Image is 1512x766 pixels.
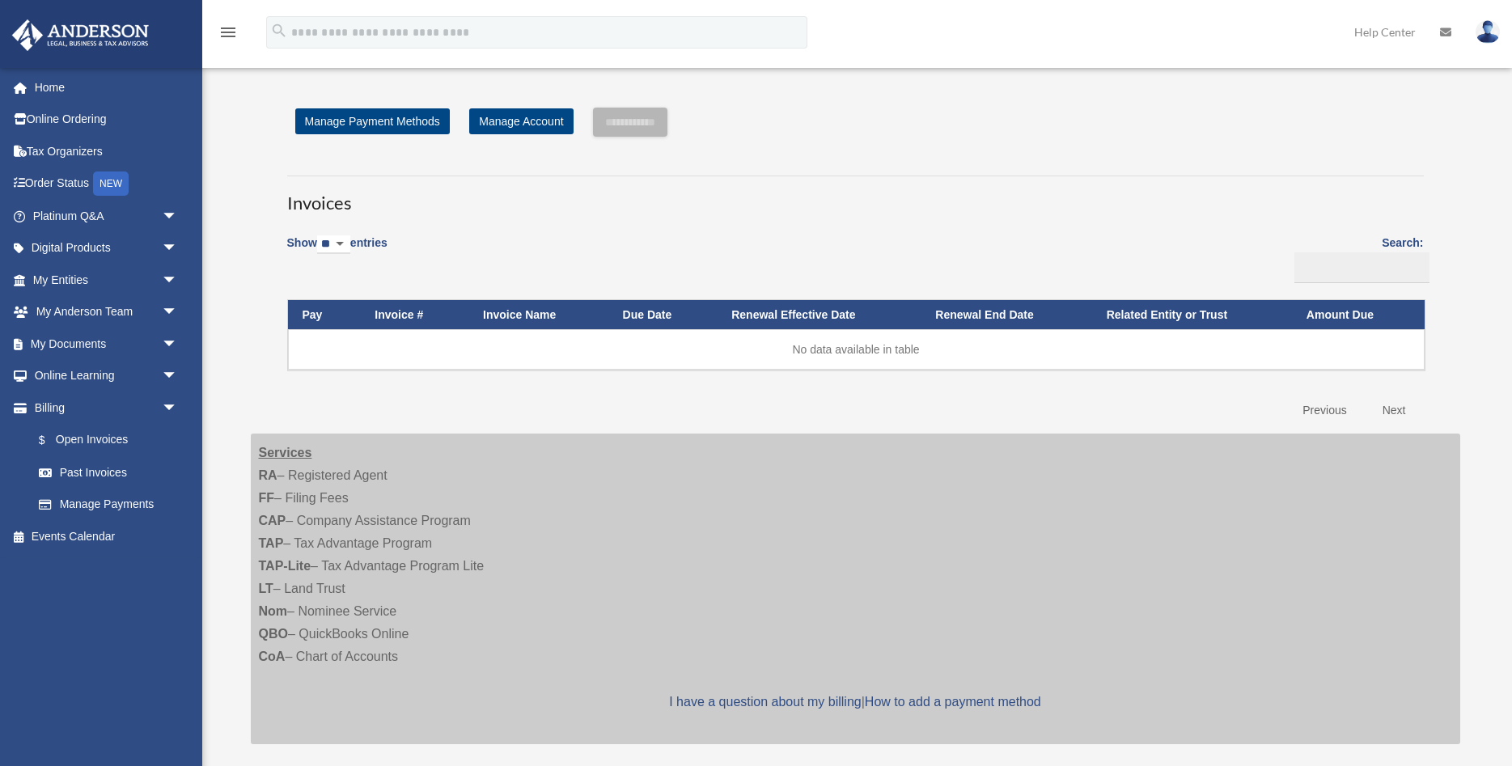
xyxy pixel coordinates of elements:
strong: Services [259,446,312,459]
img: Anderson Advisors Platinum Portal [7,19,154,51]
div: NEW [93,171,129,196]
a: My Entitiesarrow_drop_down [11,264,202,296]
strong: Nom [259,604,288,618]
span: $ [48,430,56,451]
a: Order StatusNEW [11,167,202,201]
span: arrow_drop_down [162,296,194,329]
th: Renewal Effective Date: activate to sort column ascending [717,300,921,330]
p: | [259,691,1452,713]
a: Online Learningarrow_drop_down [11,360,202,392]
strong: RA [259,468,277,482]
i: menu [218,23,238,42]
a: How to add a payment method [865,695,1041,709]
input: Search: [1294,252,1429,283]
a: Manage Account [469,108,573,134]
a: Tax Organizers [11,135,202,167]
strong: QBO [259,627,288,641]
a: Digital Productsarrow_drop_down [11,232,202,265]
a: Home [11,71,202,104]
div: – Registered Agent – Filing Fees – Company Assistance Program – Tax Advantage Program – Tax Advan... [251,434,1460,744]
img: User Pic [1476,20,1500,44]
h3: Invoices [287,176,1424,216]
a: My Anderson Teamarrow_drop_down [11,296,202,328]
a: Manage Payments [23,489,194,521]
a: Previous [1290,394,1358,427]
th: Renewal End Date: activate to sort column ascending [921,300,1091,330]
a: Events Calendar [11,520,202,552]
label: Search: [1289,233,1424,283]
a: Next [1370,394,1418,427]
a: $Open Invoices [23,424,186,457]
a: Past Invoices [23,456,194,489]
a: Billingarrow_drop_down [11,391,194,424]
strong: TAP [259,536,284,550]
span: arrow_drop_down [162,264,194,297]
th: Pay: activate to sort column descending [288,300,361,330]
th: Amount Due: activate to sort column ascending [1292,300,1425,330]
strong: CoA [259,650,286,663]
th: Invoice Name: activate to sort column ascending [468,300,608,330]
span: arrow_drop_down [162,391,194,425]
i: search [270,22,288,40]
th: Due Date: activate to sort column ascending [608,300,718,330]
td: No data available in table [288,329,1425,370]
a: Online Ordering [11,104,202,136]
th: Related Entity or Trust: activate to sort column ascending [1092,300,1292,330]
a: Platinum Q&Aarrow_drop_down [11,200,202,232]
a: menu [218,28,238,42]
span: arrow_drop_down [162,360,194,393]
a: Manage Payment Methods [295,108,450,134]
strong: FF [259,491,275,505]
label: Show entries [287,233,388,270]
strong: CAP [259,514,286,527]
strong: TAP-Lite [259,559,311,573]
span: arrow_drop_down [162,200,194,233]
strong: LT [259,582,273,595]
a: My Documentsarrow_drop_down [11,328,202,360]
span: arrow_drop_down [162,232,194,265]
select: Showentries [317,235,350,254]
th: Invoice #: activate to sort column ascending [360,300,468,330]
a: I have a question about my billing [669,695,861,709]
span: arrow_drop_down [162,328,194,361]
